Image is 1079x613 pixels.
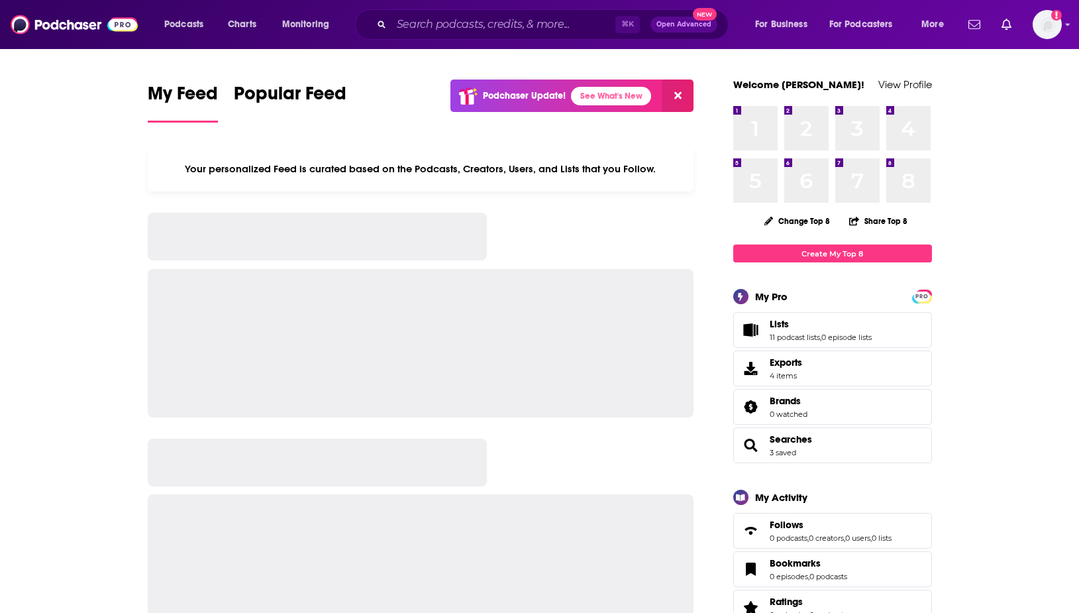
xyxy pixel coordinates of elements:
[770,433,812,445] a: Searches
[755,491,807,504] div: My Activity
[809,533,844,543] a: 0 creators
[770,333,820,342] a: 11 podcast lists
[733,513,932,549] span: Follows
[770,371,802,380] span: 4 items
[755,290,788,303] div: My Pro
[615,16,640,33] span: ⌘ K
[914,291,930,301] a: PRO
[693,8,717,21] span: New
[148,82,218,113] span: My Feed
[1051,10,1062,21] svg: Add a profile image
[770,557,821,569] span: Bookmarks
[738,359,764,378] span: Exports
[148,146,694,192] div: Your personalized Feed is curated based on the Podcasts, Creators, Users, and Lists that you Follow.
[821,333,872,342] a: 0 episode lists
[282,15,329,34] span: Monitoring
[770,519,892,531] a: Follows
[770,410,807,419] a: 0 watched
[738,398,764,416] a: Brands
[912,14,960,35] button: open menu
[391,14,615,35] input: Search podcasts, credits, & more...
[571,87,651,105] a: See What's New
[155,14,221,35] button: open menu
[770,557,847,569] a: Bookmarks
[770,357,802,368] span: Exports
[746,14,824,35] button: open menu
[234,82,346,113] span: Popular Feed
[738,436,764,455] a: Searches
[656,21,711,28] span: Open Advanced
[770,596,847,608] a: Ratings
[848,208,908,234] button: Share Top 8
[770,395,807,407] a: Brands
[808,572,809,581] span: ,
[733,389,932,425] span: Brands
[228,15,256,34] span: Charts
[1033,10,1062,39] button: Show profile menu
[1033,10,1062,39] span: Logged in as Isla
[963,13,986,36] a: Show notifications dropdown
[273,14,346,35] button: open menu
[770,395,801,407] span: Brands
[368,9,741,40] div: Search podcasts, credits, & more...
[733,351,932,386] a: Exports
[219,14,264,35] a: Charts
[770,533,807,543] a: 0 podcasts
[770,572,808,581] a: 0 episodes
[1033,10,1062,39] img: User Profile
[483,90,566,101] p: Podchaser Update!
[770,596,803,608] span: Ratings
[733,245,932,262] a: Create My Top 8
[738,522,764,540] a: Follows
[733,427,932,463] span: Searches
[11,12,138,37] img: Podchaser - Follow, Share and Rate Podcasts
[844,533,845,543] span: ,
[770,318,872,330] a: Lists
[148,82,218,123] a: My Feed
[878,78,932,91] a: View Profile
[650,17,717,32] button: Open AdvancedNew
[996,13,1017,36] a: Show notifications dropdown
[733,78,864,91] a: Welcome [PERSON_NAME]!
[829,15,893,34] span: For Podcasters
[770,318,789,330] span: Lists
[738,321,764,339] a: Lists
[756,213,839,229] button: Change Top 8
[755,15,807,34] span: For Business
[870,533,872,543] span: ,
[809,572,847,581] a: 0 podcasts
[821,14,912,35] button: open menu
[820,333,821,342] span: ,
[234,82,346,123] a: Popular Feed
[807,533,809,543] span: ,
[845,533,870,543] a: 0 users
[921,15,944,34] span: More
[770,519,803,531] span: Follows
[733,551,932,587] span: Bookmarks
[770,448,796,457] a: 3 saved
[733,312,932,348] span: Lists
[164,15,203,34] span: Podcasts
[738,560,764,579] a: Bookmarks
[872,533,892,543] a: 0 lists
